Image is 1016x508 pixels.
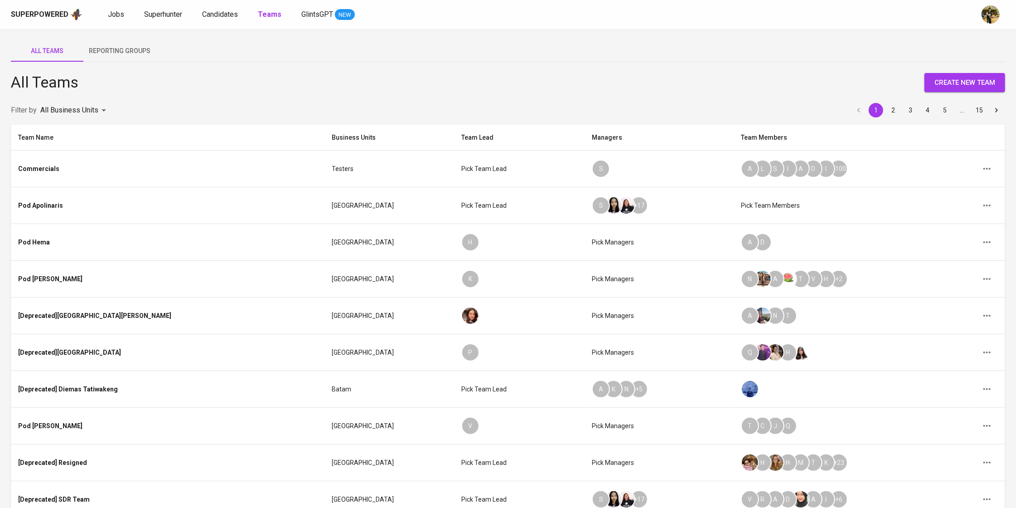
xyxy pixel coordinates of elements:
div: Pod Hema [18,238,50,247]
img: yongcheng@glints.com [982,5,1000,24]
div: C [754,417,772,435]
div: T [792,270,810,288]
img: alvita.vidya@glints.com [793,491,809,508]
span: Pick team lead [461,165,507,172]
div: D [804,160,822,178]
a: Candidates [202,9,240,20]
img: tricilia@glints.com [618,491,634,508]
div: H [754,454,772,472]
img: qui.bui@glints.com [793,344,809,361]
div: N [766,307,784,325]
div: [Deprecated] Resigned [18,458,87,467]
div: A [741,160,759,178]
span: Pick team members [741,202,800,209]
div: [Deprecated][GEOGRAPHIC_DATA][PERSON_NAME] [18,311,171,320]
span: Jobs [108,10,124,19]
span: Pick team lead [461,202,507,209]
span: Candidates [202,10,238,19]
img: sefanya.kardia@glints.com [605,197,622,214]
td: [GEOGRAPHIC_DATA] [324,408,455,444]
div: T [804,454,822,472]
div: … [955,106,969,115]
td: [GEOGRAPHIC_DATA] [324,444,455,481]
div: A [792,160,810,178]
a: Jobs [108,9,126,20]
b: Teams [258,10,281,19]
img: tricilia@glints.com [618,197,634,214]
div: H [817,270,835,288]
span: GlintsGPT [301,10,333,19]
div: + 5 [630,380,648,398]
div: I [779,160,797,178]
span: Reporting Groups [89,45,150,57]
td: Batam [324,371,455,408]
button: Go to page 5 [938,103,952,117]
div: J [766,417,784,435]
div: Superpowered [11,10,68,20]
img: quoc.dang@glints.com [742,454,758,471]
img: hoa.nguyenthi@glints.com [767,344,784,361]
div: L [754,160,772,178]
th: Team Name [11,125,324,151]
span: Pick managers [592,459,634,466]
div: H [779,343,797,361]
div: A [741,233,759,251]
span: Pick team lead [461,459,507,466]
button: page 1 [869,103,883,117]
div: K [605,380,623,398]
h4: All Teams [11,73,78,92]
div: V [804,270,822,288]
div: + 100 [830,160,848,178]
a: Superhunter [144,9,184,20]
div: + 2 [830,270,848,288]
th: Team Lead [454,125,585,151]
td: [GEOGRAPHIC_DATA] [324,224,455,261]
th: Team Members [734,125,969,151]
span: All Teams [16,45,78,57]
div: Pod Apolinaris [18,201,63,210]
a: Teams [258,9,283,20]
div: T [779,307,797,325]
button: Go to next page [989,103,1004,117]
span: Pick managers [592,349,634,356]
span: Pick managers [592,275,634,283]
img: phu.huynh@glints.com [755,344,771,361]
img: anh.nguyenle@glints.com [755,271,771,287]
span: Pick managers [592,312,634,319]
div: + 17 [630,196,648,215]
div: [Deprecated][GEOGRAPHIC_DATA] [18,348,121,357]
div: T [741,417,759,435]
div: Pod [PERSON_NAME] [18,421,82,430]
span: create new team [934,77,995,88]
button: Go to page 2 [886,103,900,117]
div: All Business Units [40,103,109,117]
span: Filter by [11,106,37,114]
div: H [461,233,479,251]
th: Business Units [324,125,455,151]
img: 47e1a293-2fb2-4e7e-aa03-57fc1ec29063.jpg [780,271,796,287]
div: Commercials [18,164,59,173]
div: V [461,417,479,435]
div: Q [741,343,759,361]
span: NEW [335,10,355,20]
div: N [617,380,635,398]
img: thao.thai@glints.com [462,308,479,324]
a: Superpoweredapp logo [11,8,82,21]
span: Superhunter [144,10,182,19]
div: K [817,454,835,472]
span: Pick managers [592,422,634,430]
td: [GEOGRAPHIC_DATA] [324,187,455,224]
span: Pick team lead [461,386,507,393]
img: kha.duong@glints.com [755,308,771,324]
div: P [461,343,479,361]
div: S [766,160,784,178]
div: K [461,270,479,288]
div: teams tab [11,40,1005,62]
td: Testers [324,151,455,187]
img: aldiron.tahalele@glints.com [742,381,758,397]
img: giang.nguyenhahuong@glints.com [767,454,784,471]
div: A [592,380,610,398]
button: create new team [924,73,1005,92]
nav: pagination navigation [850,103,1005,117]
div: I [817,160,835,178]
